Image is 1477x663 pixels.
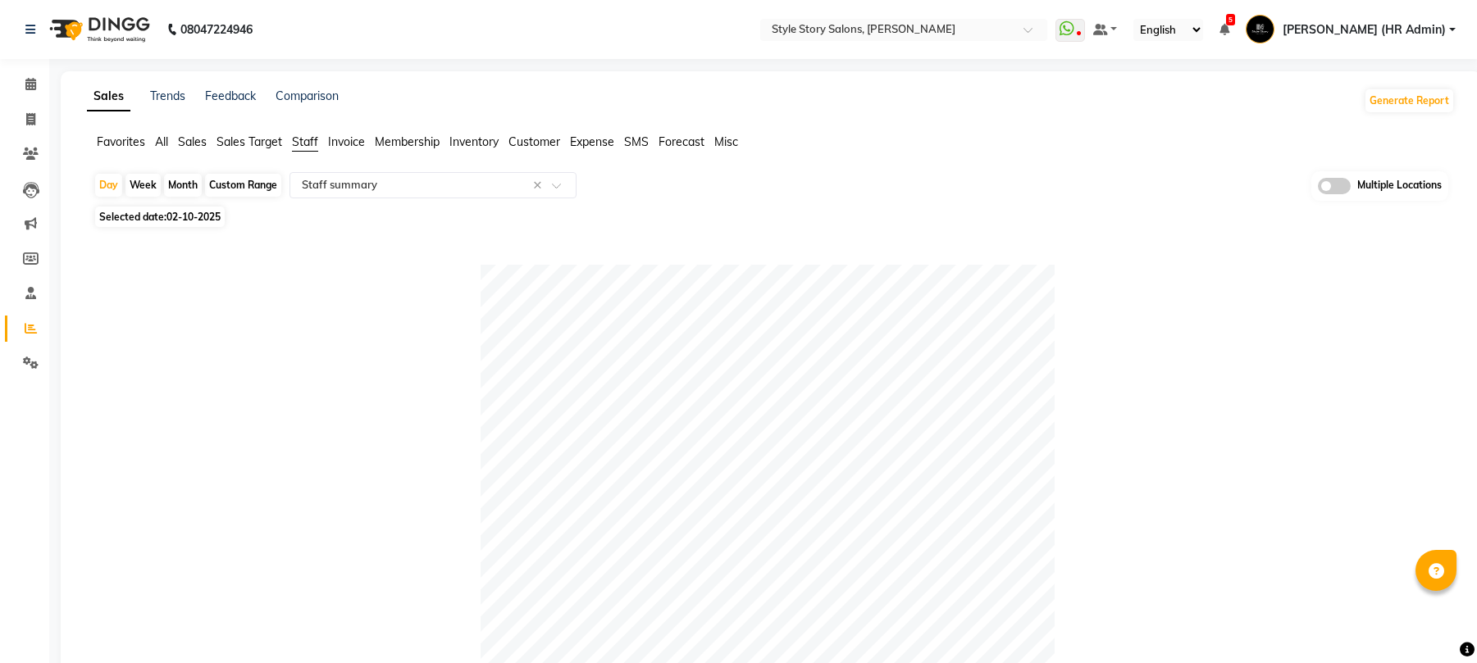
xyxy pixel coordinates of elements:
img: logo [42,7,154,52]
span: Invoice [328,134,365,149]
div: Week [125,174,161,197]
a: Comparison [276,89,339,103]
span: Forecast [659,134,704,149]
span: Favorites [97,134,145,149]
span: Selected date: [95,207,225,227]
a: Sales [87,82,130,111]
span: [PERSON_NAME] (HR Admin) [1283,21,1446,39]
a: 5 [1219,22,1229,37]
span: Clear all [533,177,547,194]
img: Nilofar Ali (HR Admin) [1246,15,1274,43]
a: Feedback [205,89,256,103]
span: Misc [714,134,738,149]
b: 08047224946 [180,7,253,52]
span: Membership [375,134,440,149]
span: Customer [508,134,560,149]
span: 5 [1226,14,1235,25]
div: Month [164,174,202,197]
span: Staff [292,134,318,149]
button: Generate Report [1365,89,1453,112]
span: All [155,134,168,149]
span: SMS [624,134,649,149]
div: Custom Range [205,174,281,197]
span: 02-10-2025 [166,211,221,223]
a: Trends [150,89,185,103]
span: Sales Target [217,134,282,149]
div: Day [95,174,122,197]
span: Sales [178,134,207,149]
span: Inventory [449,134,499,149]
span: Multiple Locations [1357,178,1442,194]
span: Expense [570,134,614,149]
